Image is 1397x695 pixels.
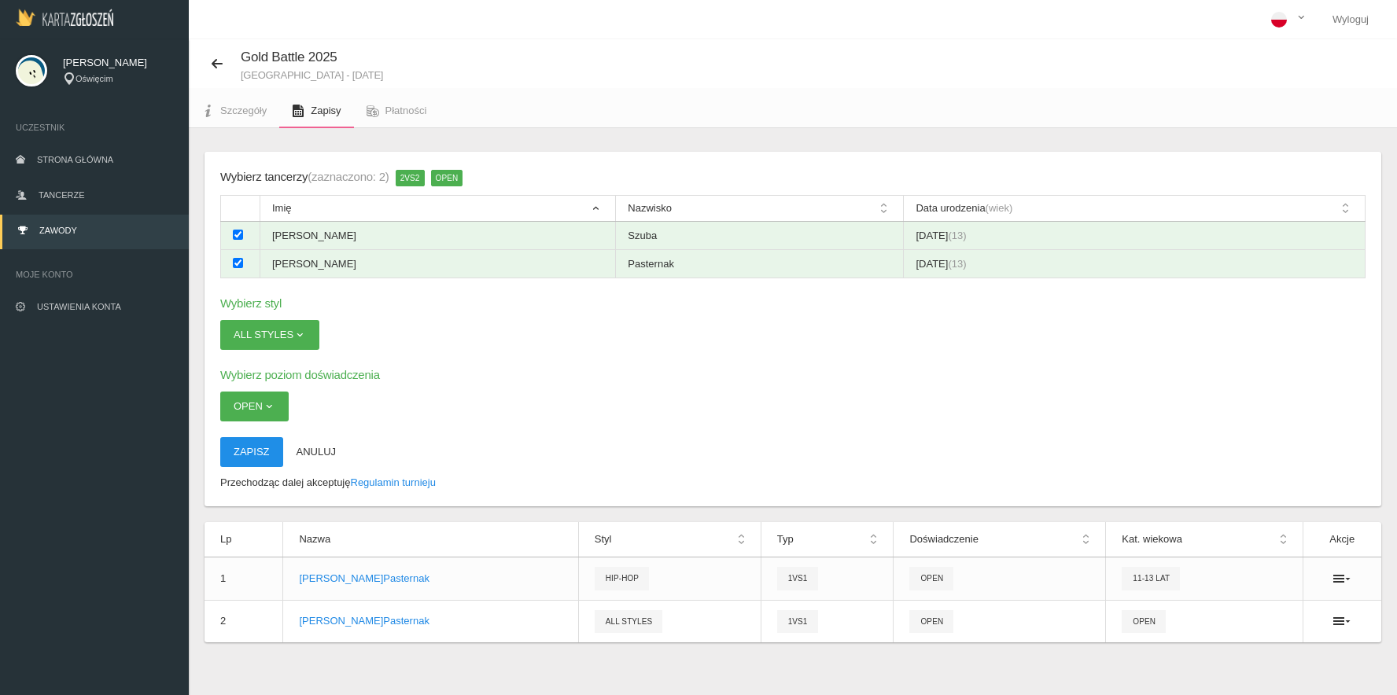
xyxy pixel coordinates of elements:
[595,610,663,633] span: All styles
[761,522,894,557] th: Typ
[16,9,113,26] img: Logo
[909,610,953,633] span: Open
[308,170,389,183] span: (zaznaczono: 2)
[63,72,173,86] div: Oświęcim
[37,302,121,311] span: Ustawienia konta
[299,613,562,629] p: [PERSON_NAME] Pasternak
[205,600,283,642] td: 2
[351,476,436,488] a: Regulamin turnieju
[1303,522,1381,557] th: Akcje
[894,522,1106,557] th: Doświadczenie
[311,105,341,116] span: Zapisy
[299,571,562,587] p: [PERSON_NAME] Pasternak
[220,294,1366,312] h6: Wybierz styl
[37,155,113,164] span: Strona główna
[260,222,616,250] td: [PERSON_NAME]
[241,50,337,64] span: Gold Battle 2025
[63,55,173,71] span: [PERSON_NAME]
[354,94,440,128] a: Płatności
[220,475,1366,491] p: Przechodząc dalej akceptuję
[260,196,616,222] th: Imię
[578,522,761,557] th: Styl
[431,170,463,186] span: OPEN
[616,250,904,278] td: Pasternak
[595,567,649,590] span: Hip-hop
[283,437,350,467] button: Anuluj
[385,105,427,116] span: Płatności
[16,55,47,86] img: svg
[777,567,818,590] span: 1vs1
[396,170,425,186] span: 2vs2
[904,196,1366,222] th: Data urodzenia
[904,250,1366,278] td: [DATE]
[948,230,966,241] span: (13)
[241,70,383,80] small: [GEOGRAPHIC_DATA] - [DATE]
[220,392,289,421] button: Open
[39,190,84,200] span: Tancerze
[777,610,818,633] span: 1vs1
[986,202,1013,214] span: (wiek)
[1122,610,1166,633] span: OPEN
[283,522,578,557] th: Nazwa
[220,366,1366,384] h6: Wybierz poziom doświadczenia
[220,167,389,187] div: Wybierz tancerzy
[39,226,77,235] span: Zawody
[904,222,1366,250] td: [DATE]
[279,94,353,128] a: Zapisy
[1122,567,1180,590] span: 11-13 lat
[909,567,953,590] span: Open
[16,120,173,135] span: Uczestnik
[220,105,267,116] span: Szczegóły
[205,557,283,600] td: 1
[616,196,904,222] th: Nazwisko
[260,250,616,278] td: [PERSON_NAME]
[189,94,279,128] a: Szczegóły
[948,258,966,270] span: (13)
[1106,522,1303,557] th: Kat. wiekowa
[220,320,319,350] button: All styles
[616,222,904,250] td: Szuba
[205,522,283,557] th: Lp
[16,267,173,282] span: Moje konto
[220,437,283,467] button: Zapisz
